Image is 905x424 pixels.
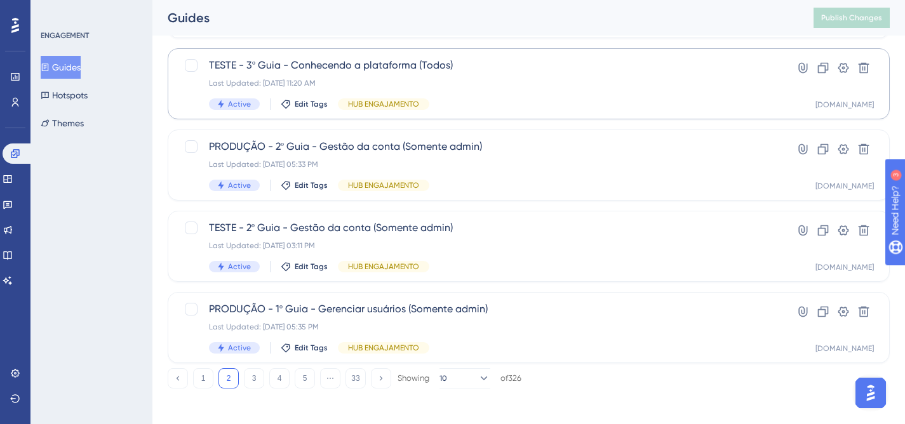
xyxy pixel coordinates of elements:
span: HUB ENGAJAMENTO [348,180,419,190]
button: ⋯ [320,368,340,388]
div: Last Updated: [DATE] 05:35 PM [209,322,747,332]
button: Guides [41,56,81,79]
span: Edit Tags [295,99,328,109]
span: Active [228,262,251,272]
button: 1 [193,368,213,388]
span: Need Help? [30,3,79,18]
div: ENGAGEMENT [41,30,89,41]
div: Guides [168,9,782,27]
button: 5 [295,368,315,388]
div: Last Updated: [DATE] 05:33 PM [209,159,747,169]
div: [DOMAIN_NAME] [815,181,874,191]
button: 10 [439,368,490,388]
div: Last Updated: [DATE] 11:20 AM [209,78,747,88]
button: 2 [218,368,239,388]
div: Showing [398,373,429,384]
span: PRODUÇÃO - 1º Guia - Gerenciar usuários (Somente admin) [209,301,747,317]
span: Active [228,180,251,190]
span: 10 [439,373,447,383]
span: Active [228,343,251,353]
button: Publish Changes [814,8,890,28]
div: [DOMAIN_NAME] [815,100,874,110]
button: 4 [269,368,290,388]
span: PRODUÇÃO - 2º Guia - Gestão da conta (Somente admin) [209,139,747,154]
span: HUB ENGAJAMENTO [348,262,419,272]
iframe: UserGuiding AI Assistant Launcher [852,374,890,412]
span: TESTE - 2º Guia - Gestão da conta (Somente admin) [209,220,747,235]
span: Edit Tags [295,262,328,272]
span: Edit Tags [295,180,328,190]
span: HUB ENGAJAMENTO [348,99,419,109]
span: HUB ENGAJAMENTO [348,343,419,353]
span: TESTE - 3º Guia - Conhecendo a plataforma (Todos) [209,58,747,73]
button: Edit Tags [281,99,328,109]
button: Edit Tags [281,180,328,190]
span: Publish Changes [821,13,882,23]
button: Themes [41,112,84,135]
button: Edit Tags [281,262,328,272]
div: Last Updated: [DATE] 03:11 PM [209,241,747,251]
button: Hotspots [41,84,88,107]
button: 33 [345,368,366,388]
div: 3 [88,6,92,17]
span: Active [228,99,251,109]
span: Edit Tags [295,343,328,353]
div: [DOMAIN_NAME] [815,343,874,354]
button: 3 [244,368,264,388]
div: [DOMAIN_NAME] [815,262,874,272]
div: of 326 [500,373,521,384]
button: Edit Tags [281,343,328,353]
